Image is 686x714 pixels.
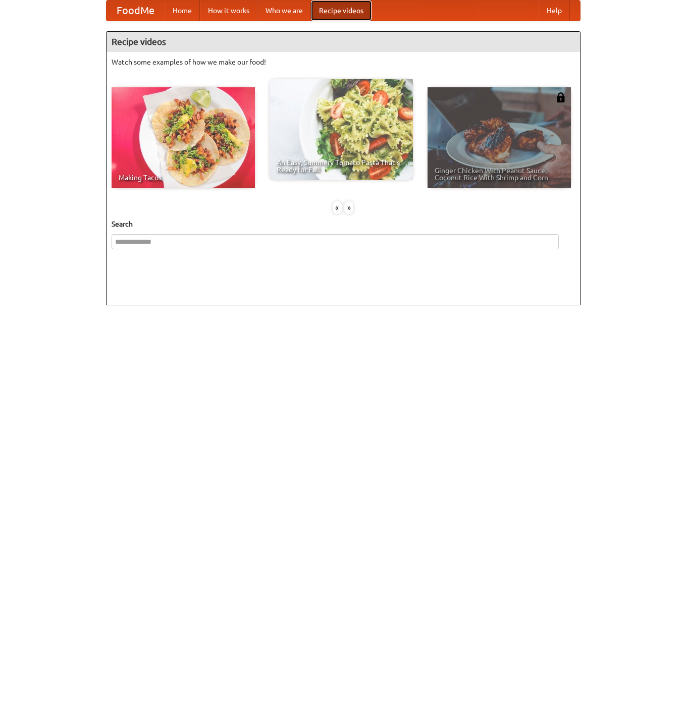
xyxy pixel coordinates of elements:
a: An Easy, Summery Tomato Pasta That's Ready for Fall [270,79,413,180]
p: Watch some examples of how we make our food! [112,57,575,67]
a: Making Tacos [112,87,255,188]
a: Recipe videos [311,1,372,21]
span: An Easy, Summery Tomato Pasta That's Ready for Fall [277,159,406,173]
a: Home [165,1,200,21]
a: How it works [200,1,257,21]
a: Who we are [257,1,311,21]
a: FoodMe [107,1,165,21]
h4: Recipe videos [107,32,580,52]
h5: Search [112,219,575,229]
img: 483408.png [556,92,566,102]
a: Help [539,1,570,21]
div: « [333,201,342,214]
span: Making Tacos [119,174,248,181]
div: » [344,201,353,214]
